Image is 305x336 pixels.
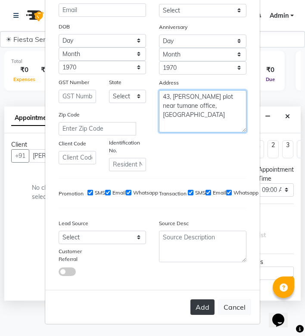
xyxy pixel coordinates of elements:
label: Email [213,189,226,197]
label: Address [159,79,179,87]
label: Whatsapp [133,189,158,197]
label: Identification No. [109,139,146,154]
input: GST Number [59,90,96,103]
label: GST Number [59,79,89,86]
label: SMS [95,189,105,197]
label: Transaction [159,190,187,198]
label: Whatsapp [233,189,258,197]
label: Client Code [59,140,86,148]
label: State [109,79,121,86]
label: DOB [59,23,70,31]
label: Customer Referral [59,248,96,263]
label: SMS [195,189,205,197]
label: Anniversary [159,23,187,31]
input: Client Code [59,151,96,164]
label: Lead Source [59,220,88,227]
button: Cancel [218,299,251,315]
label: Email [112,189,126,197]
input: Enter Zip Code [59,122,136,135]
label: Zip Code [59,111,80,119]
label: Promotion [59,190,84,198]
input: Email [59,3,146,17]
label: Source Desc [159,220,189,227]
button: Add [190,299,215,315]
input: Resident No. or Any Id [109,158,146,171]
